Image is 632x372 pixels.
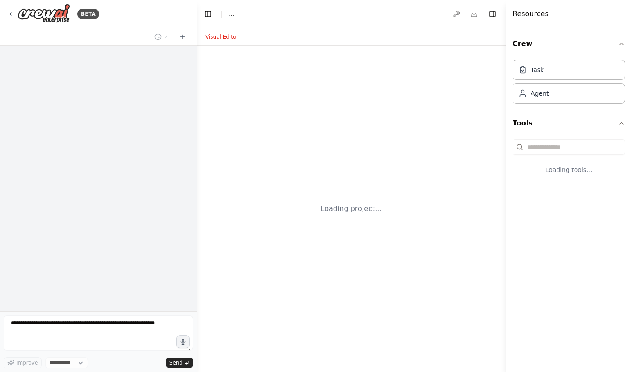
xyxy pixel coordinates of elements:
div: Agent [531,89,549,98]
div: Loading project... [321,204,382,214]
button: Visual Editor [200,32,244,42]
div: Tools [513,136,625,188]
button: Start a new chat [176,32,190,42]
div: Crew [513,56,625,111]
span: Send [169,359,183,366]
span: ... [229,10,234,18]
button: Click to speak your automation idea [176,335,190,348]
span: Improve [16,359,38,366]
div: BETA [77,9,99,19]
nav: breadcrumb [229,10,234,18]
button: Send [166,358,193,368]
button: Improve [4,357,42,368]
div: Task [531,65,544,74]
button: Tools [513,111,625,136]
button: Crew [513,32,625,56]
h4: Resources [513,9,549,19]
button: Switch to previous chat [151,32,172,42]
button: Hide right sidebar [486,8,499,20]
div: Loading tools... [513,158,625,181]
button: Hide left sidebar [202,8,214,20]
img: Logo [18,4,70,24]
